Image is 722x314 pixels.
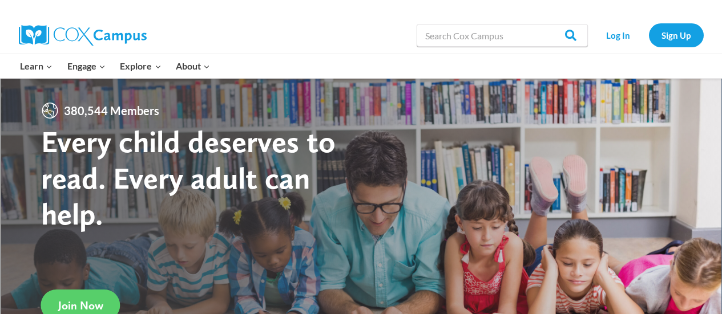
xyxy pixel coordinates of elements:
[67,59,106,74] span: Engage
[20,59,53,74] span: Learn
[176,59,210,74] span: About
[417,24,588,47] input: Search Cox Campus
[594,23,643,47] a: Log In
[120,59,161,74] span: Explore
[594,23,704,47] nav: Secondary Navigation
[649,23,704,47] a: Sign Up
[19,25,147,46] img: Cox Campus
[13,54,217,78] nav: Primary Navigation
